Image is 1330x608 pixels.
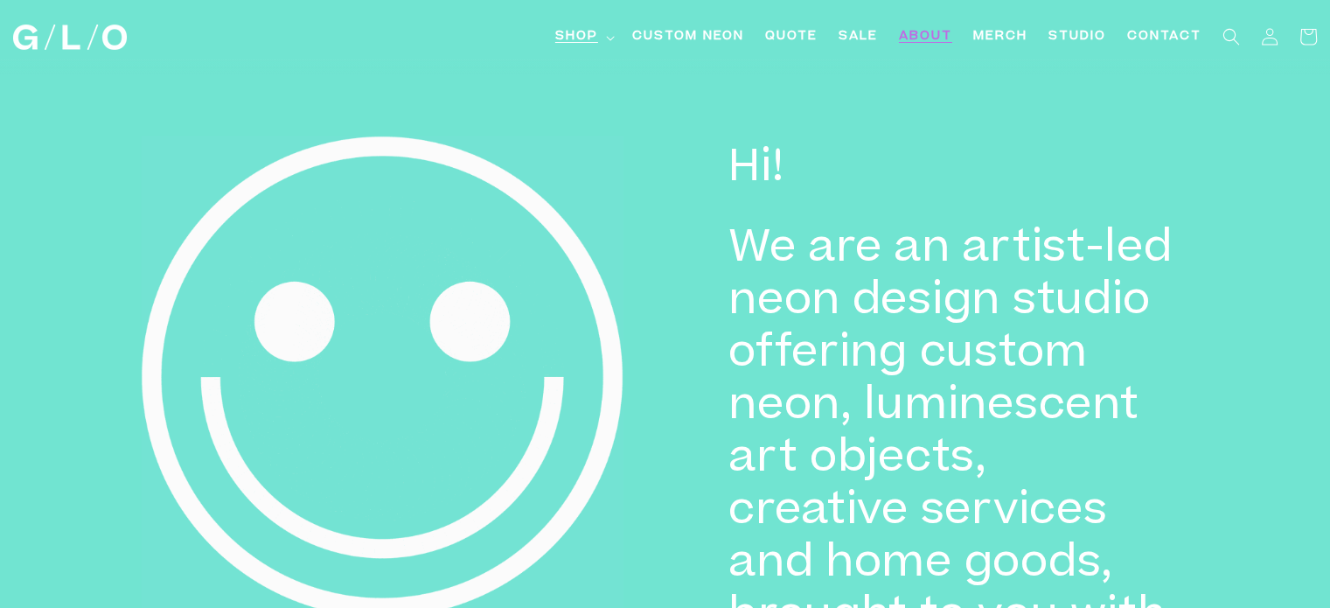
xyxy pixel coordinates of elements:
[13,24,127,50] img: GLO Studio
[755,17,828,57] a: Quote
[1212,17,1250,56] summary: Search
[545,17,622,57] summary: Shop
[622,17,755,57] a: Custom Neon
[728,144,1173,197] h1: Hi!
[1127,28,1201,46] span: Contact
[888,17,963,57] a: About
[973,28,1027,46] span: Merch
[828,17,888,57] a: SALE
[963,17,1038,57] a: Merch
[765,28,818,46] span: Quote
[839,28,878,46] span: SALE
[899,28,952,46] span: About
[7,18,134,57] a: GLO Studio
[1048,28,1106,46] span: Studio
[1117,17,1212,57] a: Contact
[1038,17,1117,57] a: Studio
[1016,364,1330,608] iframe: Chat Widget
[555,28,598,46] span: Shop
[632,28,744,46] span: Custom Neon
